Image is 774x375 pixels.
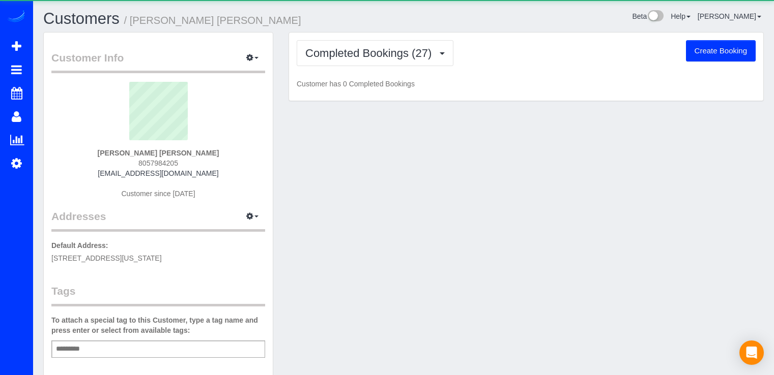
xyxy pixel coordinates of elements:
span: Customer since [DATE] [121,190,195,198]
a: Help [671,12,691,20]
a: Customers [43,10,120,27]
span: Completed Bookings (27) [305,47,437,59]
button: Create Booking [686,40,756,61]
label: Default Address: [51,240,108,251]
strong: [PERSON_NAME] [PERSON_NAME] [98,149,219,157]
button: Completed Bookings (27) [297,40,453,66]
a: [EMAIL_ADDRESS][DOMAIN_NAME] [98,169,218,177]
img: New interface [647,10,664,23]
a: Beta [632,12,664,20]
small: / [PERSON_NAME] [PERSON_NAME] [124,15,301,26]
span: 8057984205 [138,159,178,167]
a: [PERSON_NAME] [698,12,761,20]
legend: Tags [51,284,265,306]
label: To attach a special tag to this Customer, type a tag name and press enter or select from availabl... [51,315,265,335]
span: [STREET_ADDRESS][US_STATE] [51,254,162,262]
div: Open Intercom Messenger [739,340,764,365]
img: Automaid Logo [6,10,26,24]
p: Customer has 0 Completed Bookings [297,79,756,89]
legend: Customer Info [51,50,265,73]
